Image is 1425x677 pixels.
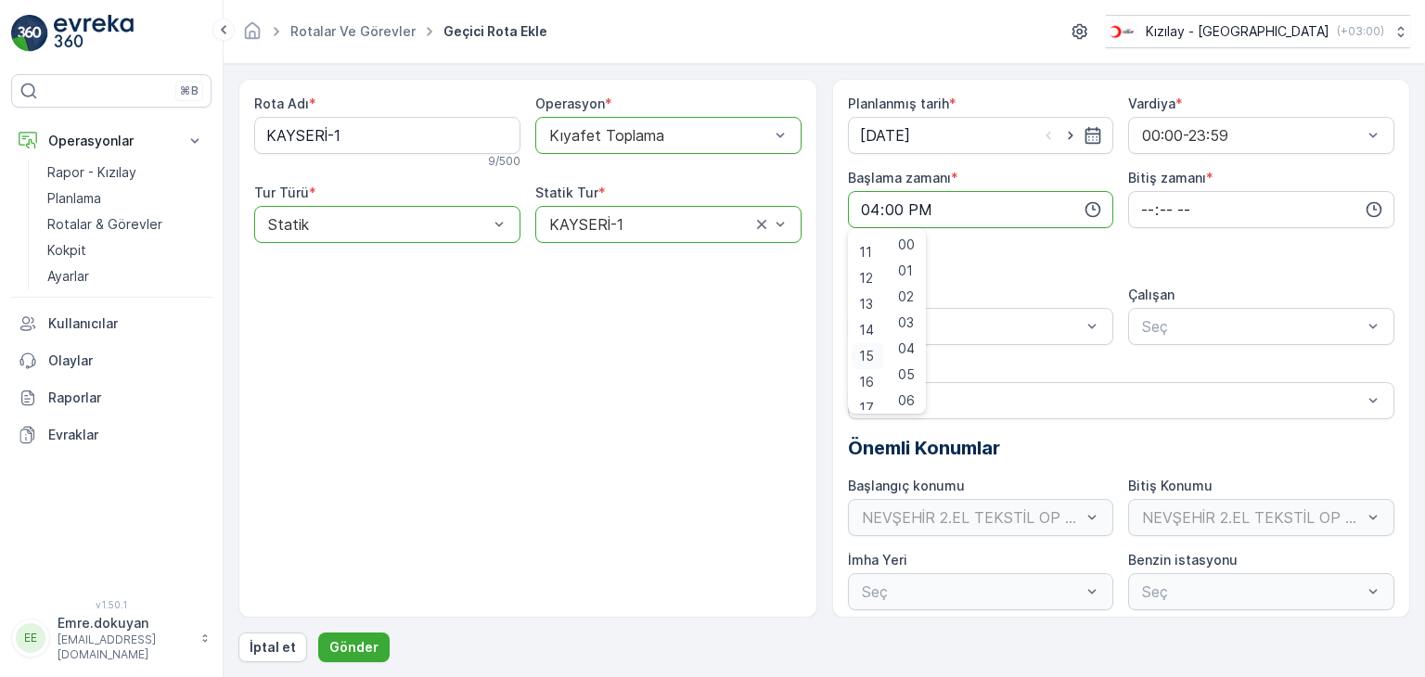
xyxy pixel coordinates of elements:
label: Planlanmış tarih [848,96,949,111]
a: Rotalar ve Görevler [290,23,416,39]
a: Raporlar [11,379,212,416]
label: Bitiş zamanı [1128,170,1206,185]
a: Rotalar & Görevler [40,211,212,237]
p: [EMAIL_ADDRESS][DOMAIN_NAME] [58,632,191,662]
span: Geçici Rota Ekle [440,22,551,41]
a: Planlama [40,185,212,211]
span: 03 [898,313,914,332]
img: logo_light-DOdMpM7g.png [54,15,134,52]
ul: Menu [848,228,926,414]
span: 15 [859,347,874,365]
span: v 1.50.1 [11,599,212,610]
p: Seç [1142,315,1362,338]
p: Önemli Konumlar [848,434,1395,462]
p: Operasyonlar [48,132,174,150]
span: 16 [859,373,874,391]
label: Benzin istasyonu [1128,552,1238,568]
span: 05 [898,365,915,384]
p: Kullanıcılar [48,314,204,333]
p: Gönder [329,638,379,657]
p: Emre.dokuyan [58,614,191,632]
a: Ayarlar [40,263,212,289]
label: İmha Yeri [848,552,907,568]
p: Olaylar [48,351,204,370]
label: Başlangıç konumu [848,478,965,493]
label: Vardiya [1128,96,1175,111]
a: Olaylar [11,342,212,379]
p: Kızılay - [GEOGRAPHIC_DATA] [1146,22,1329,41]
p: Seç [862,315,1082,338]
span: 14 [859,321,874,339]
label: Operasyon [535,96,605,111]
button: Gönder [318,632,390,662]
button: İptal et [238,632,307,662]
p: ( +03:00 ) [1337,24,1384,39]
p: İptal et [250,638,296,657]
p: Evraklar [48,426,204,444]
a: Kokpit [40,237,212,263]
span: 01 [898,262,913,280]
a: Kullanıcılar [11,305,212,342]
p: Rotalar & Görevler [47,215,162,234]
p: Raporlar [48,389,204,407]
span: 04 [898,339,915,358]
label: Başlama zamanı [848,170,951,185]
img: logo [11,15,48,52]
button: Kızılay - [GEOGRAPHIC_DATA](+03:00) [1106,15,1410,48]
span: 02 [898,287,914,306]
label: Bitiş Konumu [1128,478,1213,493]
label: Statik Tur [535,185,598,200]
span: 17 [859,399,874,417]
label: Tur Türü [254,185,309,200]
button: EEEmre.dokuyan[EMAIL_ADDRESS][DOMAIN_NAME] [11,614,212,662]
p: Planlama [47,189,101,208]
a: Ana Sayfa [242,28,263,44]
p: 9 / 500 [488,154,520,169]
span: 00 [898,236,915,254]
p: Seç [862,390,1363,412]
a: Rapor - Kızılay [40,160,212,185]
span: 13 [859,295,873,313]
p: Ayarlar [47,267,89,286]
img: k%C4%B1z%C4%B1lay_D5CCths_t1JZB0k.png [1106,21,1138,42]
a: Evraklar [11,416,212,453]
span: 06 [898,391,915,410]
label: Rota Adı [254,96,309,111]
span: 12 [859,269,873,287]
p: ⌘B [180,83,199,98]
span: 11 [859,243,872,262]
input: dd/mm/yyyy [848,117,1114,154]
button: Operasyonlar [11,122,212,160]
div: EE [16,623,45,653]
label: Çalışan [1128,287,1175,302]
p: Kokpit [47,241,86,260]
p: Rapor - Kızılay [47,163,136,182]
